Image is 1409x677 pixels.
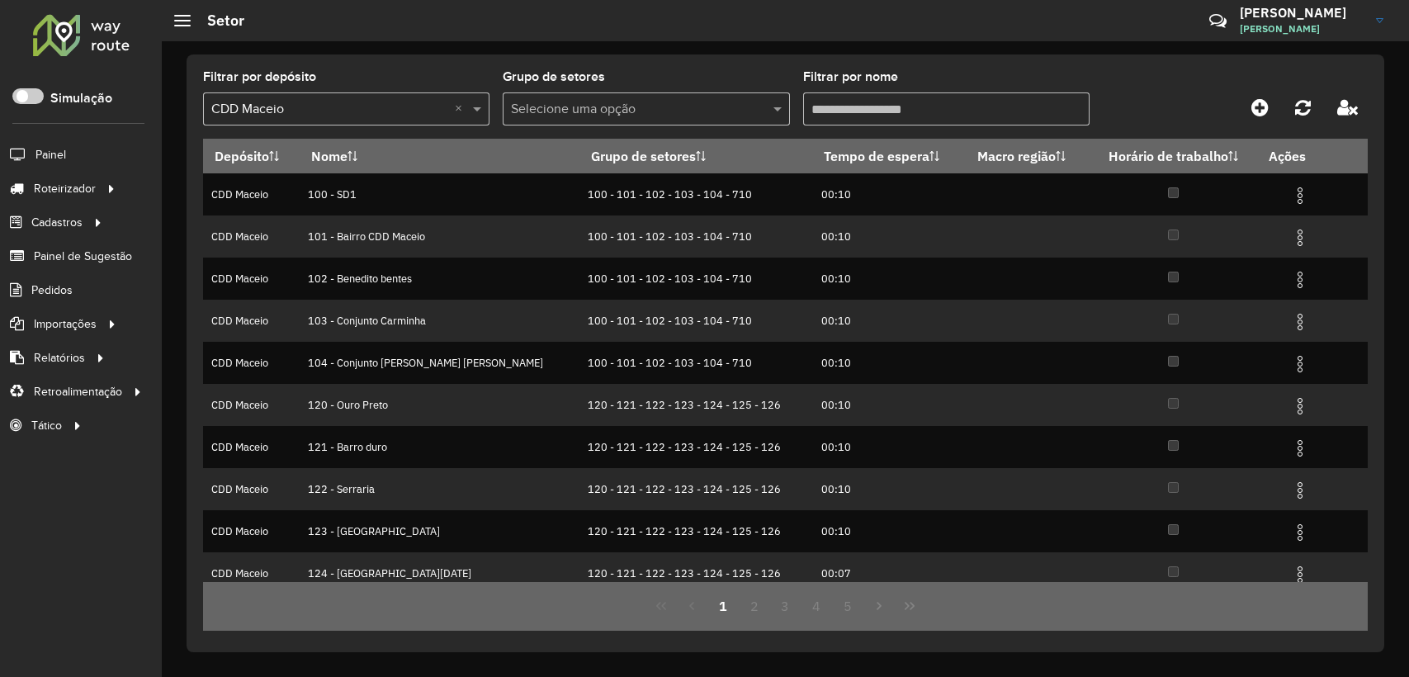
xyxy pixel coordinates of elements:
[35,146,66,163] span: Painel
[203,510,300,552] td: CDD Maceio
[300,342,579,384] td: 104 - Conjunto [PERSON_NAME] [PERSON_NAME]
[31,417,62,434] span: Tático
[707,590,739,622] button: 1
[813,139,967,173] th: Tempo de espera
[31,282,73,299] span: Pedidos
[34,349,85,367] span: Relatórios
[579,139,813,173] th: Grupo de setores
[203,258,300,300] td: CDD Maceio
[832,590,863,622] button: 5
[300,215,579,258] td: 101 - Bairro CDD Maceio
[1089,139,1257,173] th: Horário de trabalho
[813,552,967,594] td: 00:07
[1257,139,1356,173] th: Ações
[894,590,925,622] button: Last Page
[203,426,300,468] td: CDD Maceio
[1200,3,1236,39] a: Contato Rápido
[203,139,300,173] th: Depósito
[813,215,967,258] td: 00:10
[579,215,813,258] td: 100 - 101 - 102 - 103 - 104 - 710
[203,215,300,258] td: CDD Maceio
[203,468,300,510] td: CDD Maceio
[770,590,801,622] button: 3
[300,468,579,510] td: 122 - Serraria
[300,510,579,552] td: 123 - [GEOGRAPHIC_DATA]
[813,426,967,468] td: 00:10
[300,139,579,173] th: Nome
[1240,21,1364,36] span: [PERSON_NAME]
[300,258,579,300] td: 102 - Benedito bentes
[300,300,579,342] td: 103 - Conjunto Carminha
[739,590,770,622] button: 2
[203,67,316,87] label: Filtrar por depósito
[300,552,579,594] td: 124 - [GEOGRAPHIC_DATA][DATE]
[579,173,813,215] td: 100 - 101 - 102 - 103 - 104 - 710
[503,67,605,87] label: Grupo de setores
[455,99,469,119] span: Clear all
[801,590,832,622] button: 4
[300,384,579,426] td: 120 - Ouro Preto
[300,173,579,215] td: 100 - SD1
[50,88,112,108] label: Simulação
[1240,5,1364,21] h3: [PERSON_NAME]
[31,214,83,231] span: Cadastros
[579,342,813,384] td: 100 - 101 - 102 - 103 - 104 - 710
[34,248,132,265] span: Painel de Sugestão
[966,139,1089,173] th: Macro região
[579,510,813,552] td: 120 - 121 - 122 - 123 - 124 - 125 - 126
[34,315,97,333] span: Importações
[34,383,122,400] span: Retroalimentação
[203,173,300,215] td: CDD Maceio
[813,342,967,384] td: 00:10
[579,300,813,342] td: 100 - 101 - 102 - 103 - 104 - 710
[203,384,300,426] td: CDD Maceio
[813,384,967,426] td: 00:10
[579,552,813,594] td: 120 - 121 - 122 - 123 - 124 - 125 - 126
[203,342,300,384] td: CDD Maceio
[813,258,967,300] td: 00:10
[813,468,967,510] td: 00:10
[579,426,813,468] td: 120 - 121 - 122 - 123 - 124 - 125 - 126
[863,590,895,622] button: Next Page
[813,173,967,215] td: 00:10
[34,180,96,197] span: Roteirizador
[191,12,244,30] h2: Setor
[203,552,300,594] td: CDD Maceio
[203,300,300,342] td: CDD Maceio
[813,510,967,552] td: 00:10
[579,468,813,510] td: 120 - 121 - 122 - 123 - 124 - 125 - 126
[579,258,813,300] td: 100 - 101 - 102 - 103 - 104 - 710
[300,426,579,468] td: 121 - Barro duro
[803,67,898,87] label: Filtrar por nome
[813,300,967,342] td: 00:10
[579,384,813,426] td: 120 - 121 - 122 - 123 - 124 - 125 - 126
